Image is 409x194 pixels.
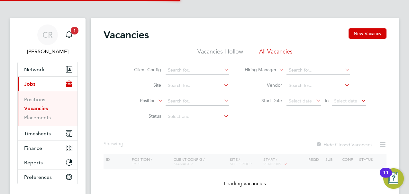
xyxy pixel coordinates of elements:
[166,97,229,106] input: Search for...
[18,155,77,170] button: Reports
[18,141,77,155] button: Finance
[383,173,389,181] div: 11
[166,66,229,75] input: Search for...
[24,105,48,112] a: Vacancies
[18,77,77,91] button: Jobs
[259,48,293,59] li: All Vacancies
[63,24,76,45] a: 1
[18,126,77,141] button: Timesheets
[24,96,45,102] a: Positions
[334,98,357,104] span: Select date
[24,131,51,137] span: Timesheets
[18,91,77,126] div: Jobs
[17,48,78,55] span: Catherine Rowland
[166,112,229,121] input: Select one
[71,27,78,34] span: 1
[289,98,312,104] span: Select date
[24,114,51,121] a: Placements
[24,160,43,166] span: Reports
[316,141,372,148] label: Hide Closed Vacancies
[166,81,229,90] input: Search for...
[245,82,282,88] label: Vendor
[17,24,78,55] a: CR[PERSON_NAME]
[286,81,350,90] input: Search for...
[18,62,77,76] button: Network
[124,67,161,73] label: Client Config
[197,48,243,59] li: Vacancies I follow
[119,98,156,104] label: Position
[42,31,53,39] span: CR
[24,81,35,87] span: Jobs
[322,96,331,105] span: To
[123,141,127,147] span: ...
[124,113,161,119] label: Status
[286,66,350,75] input: Search for...
[104,28,149,41] h2: Vacancies
[245,98,282,103] label: Start Date
[124,82,161,88] label: Site
[383,168,404,189] button: Open Resource Center, 11 new notifications
[240,67,277,73] label: Hiring Manager
[24,145,42,151] span: Finance
[18,170,77,184] button: Preferences
[24,66,44,73] span: Network
[349,28,386,39] button: New Vacancy
[104,141,129,147] div: Showing
[24,174,52,180] span: Preferences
